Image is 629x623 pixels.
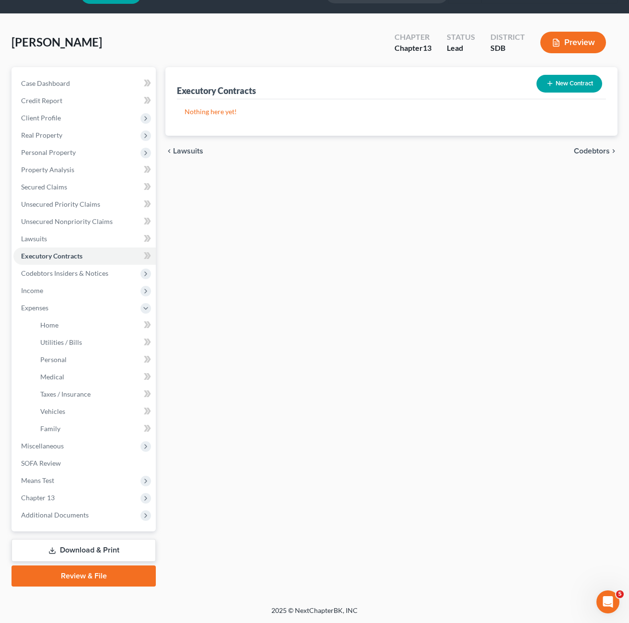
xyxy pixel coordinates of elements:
[13,161,156,178] a: Property Analysis
[33,351,156,368] a: Personal
[165,147,203,155] button: chevron_left Lawsuits
[21,200,100,208] span: Unsecured Priority Claims
[177,85,256,96] div: Executory Contracts
[40,373,64,381] span: Medical
[21,252,82,260] span: Executory Contracts
[574,147,617,155] button: Codebtors chevron_right
[33,334,156,351] a: Utilities / Bills
[12,35,102,49] span: [PERSON_NAME]
[33,317,156,334] a: Home
[490,32,525,43] div: District
[13,92,156,109] a: Credit Report
[185,107,598,117] p: Nothing here yet!
[40,424,60,433] span: Family
[33,386,156,403] a: Taxes / Insurance
[21,442,64,450] span: Miscellaneous
[21,235,47,243] span: Lawsuits
[173,147,203,155] span: Lawsuits
[13,196,156,213] a: Unsecured Priority Claims
[12,565,156,587] a: Review & File
[21,96,62,105] span: Credit Report
[13,230,156,247] a: Lawsuits
[21,511,89,519] span: Additional Documents
[447,43,475,54] div: Lead
[40,390,91,398] span: Taxes / Insurance
[165,147,173,155] i: chevron_left
[40,355,67,364] span: Personal
[21,148,76,156] span: Personal Property
[21,476,54,484] span: Means Test
[395,43,431,54] div: Chapter
[395,32,431,43] div: Chapter
[13,178,156,196] a: Secured Claims
[21,183,67,191] span: Secured Claims
[574,147,610,155] span: Codebtors
[540,32,606,53] button: Preview
[21,114,61,122] span: Client Profile
[447,32,475,43] div: Status
[616,590,624,598] span: 5
[13,75,156,92] a: Case Dashboard
[21,494,55,502] span: Chapter 13
[536,75,602,93] button: New Contract
[12,539,156,562] a: Download & Print
[21,459,61,467] span: SOFA Review
[41,606,588,623] div: 2025 © NextChapterBK, INC
[13,213,156,230] a: Unsecured Nonpriority Claims
[21,79,70,87] span: Case Dashboard
[21,165,74,174] span: Property Analysis
[21,286,43,294] span: Income
[40,321,58,329] span: Home
[40,338,82,346] span: Utilities / Bills
[21,131,62,139] span: Real Property
[610,147,617,155] i: chevron_right
[490,43,525,54] div: SDB
[33,368,156,386] a: Medical
[13,455,156,472] a: SOFA Review
[33,403,156,420] a: Vehicles
[33,420,156,437] a: Family
[21,304,48,312] span: Expenses
[40,407,65,415] span: Vehicles
[21,217,113,225] span: Unsecured Nonpriority Claims
[21,269,108,277] span: Codebtors Insiders & Notices
[13,247,156,265] a: Executory Contracts
[596,590,619,613] iframe: Intercom live chat
[423,43,431,52] span: 13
